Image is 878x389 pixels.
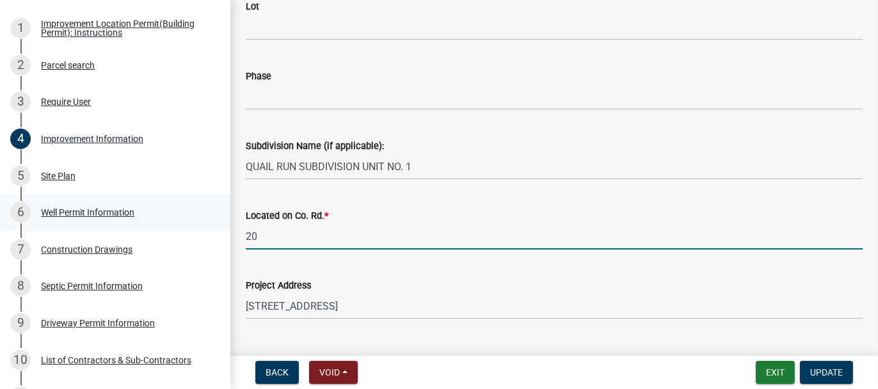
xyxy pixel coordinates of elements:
div: Parcel search [41,61,95,70]
span: Back [266,367,289,377]
label: Subdivision Name (if applicable): [246,142,384,151]
div: Driveway Permit Information [41,319,155,328]
div: 8 [10,276,31,296]
div: List of Contractors & Sub-Contractors [41,356,191,365]
button: Void [309,361,358,384]
div: Septic Permit Information [41,282,143,290]
button: Exit [756,361,795,384]
span: Update [810,367,843,377]
div: Improvement Location Permit(Building Permit): Instructions [41,19,210,37]
label: Phase [246,72,271,81]
div: 10 [10,350,31,370]
div: Improvement Information [41,134,143,143]
div: 6 [10,202,31,223]
div: 9 [10,313,31,333]
div: Site Plan [41,171,76,180]
div: 7 [10,239,31,260]
div: Well Permit Information [41,208,134,217]
div: Construction Drawings [41,245,132,254]
label: Located on Co. Rd. [246,212,328,221]
div: 5 [10,166,31,186]
button: Back [255,361,299,384]
div: 4 [10,129,31,149]
button: Update [800,361,853,384]
label: Lot [246,3,259,12]
div: 2 [10,55,31,75]
div: Require User [41,97,91,106]
div: 3 [10,91,31,112]
label: Project Address [246,282,311,290]
div: 1 [10,18,31,38]
span: Void [319,367,340,377]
